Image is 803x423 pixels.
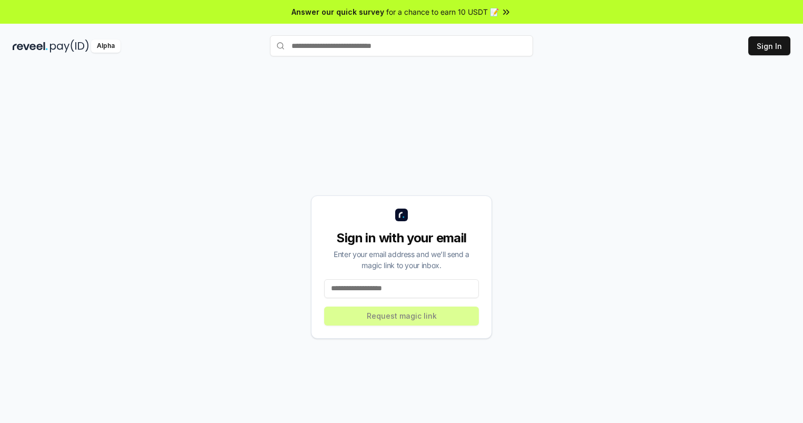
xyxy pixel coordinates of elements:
span: Answer our quick survey [292,6,384,17]
img: logo_small [395,209,408,221]
img: reveel_dark [13,40,48,53]
div: Enter your email address and we’ll send a magic link to your inbox. [324,249,479,271]
div: Sign in with your email [324,230,479,247]
div: Alpha [91,40,121,53]
button: Sign In [748,36,790,55]
span: for a chance to earn 10 USDT 📝 [386,6,499,17]
img: pay_id [50,40,89,53]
